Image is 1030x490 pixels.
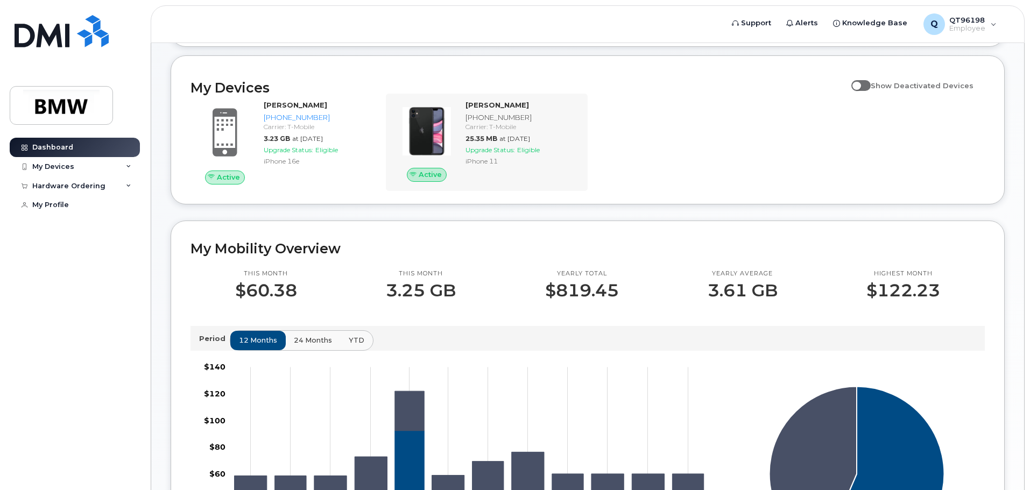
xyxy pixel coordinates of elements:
p: Yearly average [708,269,778,278]
p: 3.25 GB [386,281,456,300]
a: Support [724,12,779,34]
a: Knowledge Base [826,12,915,34]
tspan: $80 [209,443,225,452]
tspan: $100 [204,416,225,425]
tspan: $60 [209,469,225,479]
div: [PHONE_NUMBER] [264,112,375,123]
div: Carrier: T-Mobile [264,122,375,131]
p: Period [199,333,230,344]
strong: [PERSON_NAME] [264,101,327,109]
input: Show Deactivated Devices [851,75,860,84]
span: Upgrade Status: [465,146,515,154]
span: Eligible [315,146,338,154]
iframe: Messenger Launcher [983,443,1022,482]
span: Support [741,18,771,29]
span: Upgrade Status: [264,146,313,154]
p: $122.23 [866,281,940,300]
span: at [DATE] [499,134,530,143]
div: iPhone 16e [264,157,375,166]
span: at [DATE] [292,134,323,143]
span: 3.23 GB [264,134,290,143]
p: 3.61 GB [708,281,778,300]
tspan: $140 [204,362,225,372]
p: $60.38 [235,281,297,300]
h2: My Devices [191,80,846,96]
span: QT96198 [949,16,985,24]
span: 25.35 MB [465,134,497,143]
tspan: $120 [204,389,225,399]
p: This month [235,269,297,278]
span: Q [930,18,938,31]
p: Highest month [866,269,940,278]
img: iPhone_11.jpg [401,105,453,157]
span: 24 months [294,335,332,345]
div: iPhone 11 [465,157,577,166]
p: Yearly total [545,269,619,278]
div: [PHONE_NUMBER] [465,112,577,123]
a: Active[PERSON_NAME][PHONE_NUMBER]Carrier: T-Mobile3.23 GBat [DATE]Upgrade Status:EligibleiPhone 16e [191,100,379,184]
span: Alerts [795,18,818,29]
div: Carrier: T-Mobile [465,122,577,131]
span: Knowledge Base [842,18,907,29]
p: $819.45 [545,281,619,300]
span: YTD [349,335,364,345]
span: Eligible [517,146,540,154]
span: Employee [949,24,985,33]
span: Active [217,172,240,182]
h2: My Mobility Overview [191,240,985,257]
span: Show Deactivated Devices [871,81,973,90]
a: Active[PERSON_NAME][PHONE_NUMBER]Carrier: T-Mobile25.35 MBat [DATE]Upgrade Status:EligibleiPhone 11 [392,100,581,182]
div: QT96198 [916,13,1004,35]
span: Active [419,169,442,180]
strong: [PERSON_NAME] [465,101,529,109]
p: This month [386,269,456,278]
a: Alerts [779,12,826,34]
